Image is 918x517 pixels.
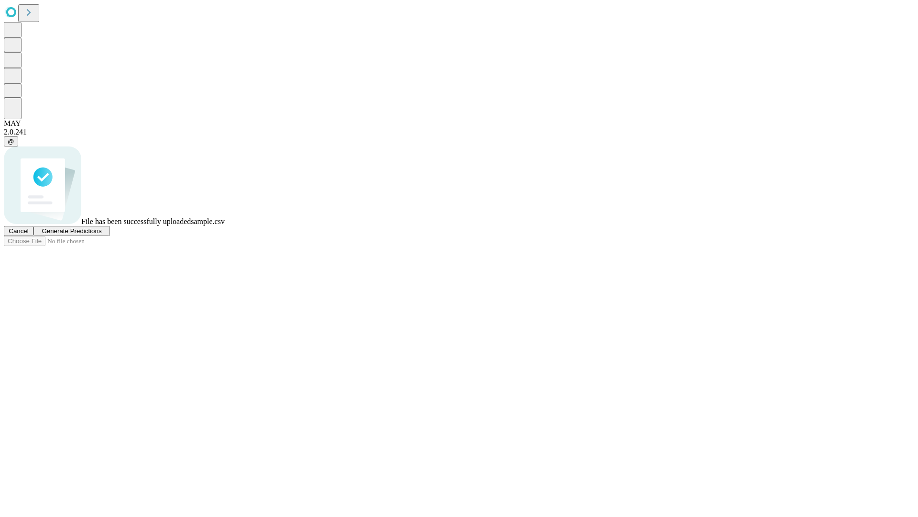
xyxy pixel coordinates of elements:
div: 2.0.241 [4,128,914,136]
span: @ [8,138,14,145]
button: Cancel [4,226,33,236]
button: @ [4,136,18,146]
span: Generate Predictions [42,227,101,235]
button: Generate Predictions [33,226,110,236]
div: MAY [4,119,914,128]
span: Cancel [9,227,29,235]
span: sample.csv [191,217,225,225]
span: File has been successfully uploaded [81,217,191,225]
